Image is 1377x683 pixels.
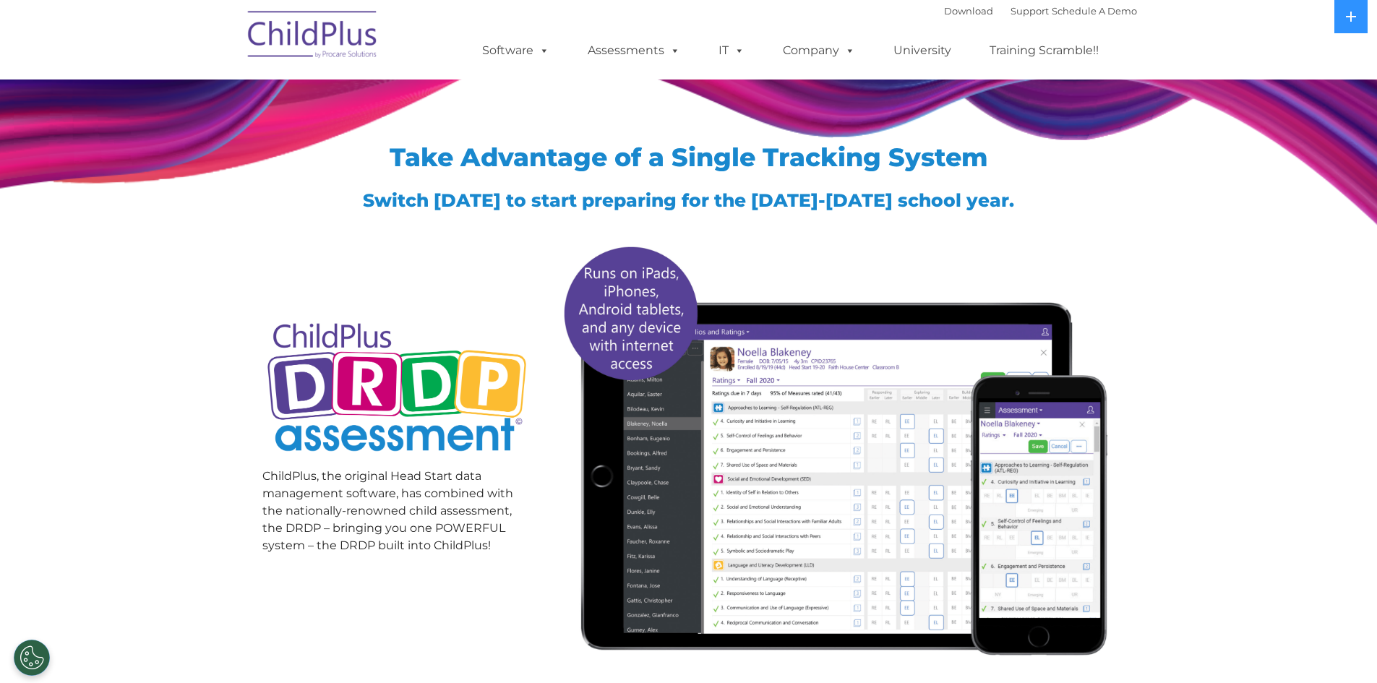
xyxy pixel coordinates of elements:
[1052,5,1137,17] a: Schedule A Demo
[554,235,1115,665] img: All-devices
[944,5,993,17] a: Download
[879,36,966,65] a: University
[262,469,513,552] span: ChildPlus, the original Head Start data management software, has combined with the nationally-ren...
[975,36,1113,65] a: Training Scramble!!
[468,36,564,65] a: Software
[14,640,50,676] button: Cookies Settings
[573,36,695,65] a: Assessments
[363,189,1014,211] span: Switch [DATE] to start preparing for the [DATE]-[DATE] school year.
[704,36,759,65] a: IT
[768,36,870,65] a: Company
[1011,5,1049,17] a: Support
[944,5,1137,17] font: |
[241,1,385,73] img: ChildPlus by Procare Solutions
[390,142,988,173] span: Take Advantage of a Single Tracking System
[262,307,532,471] img: Copyright - DRDP Logo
